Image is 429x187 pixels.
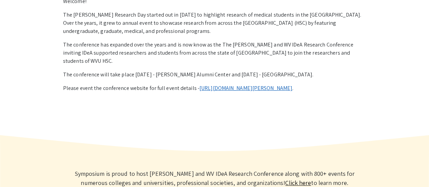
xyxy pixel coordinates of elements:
p: The [PERSON_NAME] Research Day started out in [DATE] to highlight research of medical students in... [63,11,366,35]
a: [URL][DOMAIN_NAME][PERSON_NAME] [199,85,292,92]
p: Please event the conference website for full event details - . [63,84,366,92]
iframe: Chat [5,156,29,182]
p: The conference will take place [DATE] - [PERSON_NAME] Alumni Center and [DATE] - [GEOGRAPHIC_DATA]. [63,71,366,79]
a: Learn more about Symposium [285,179,311,187]
p: The conference has expanded over the years and is now know as the The [PERSON_NAME] and WV IDeA R... [63,41,366,65]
